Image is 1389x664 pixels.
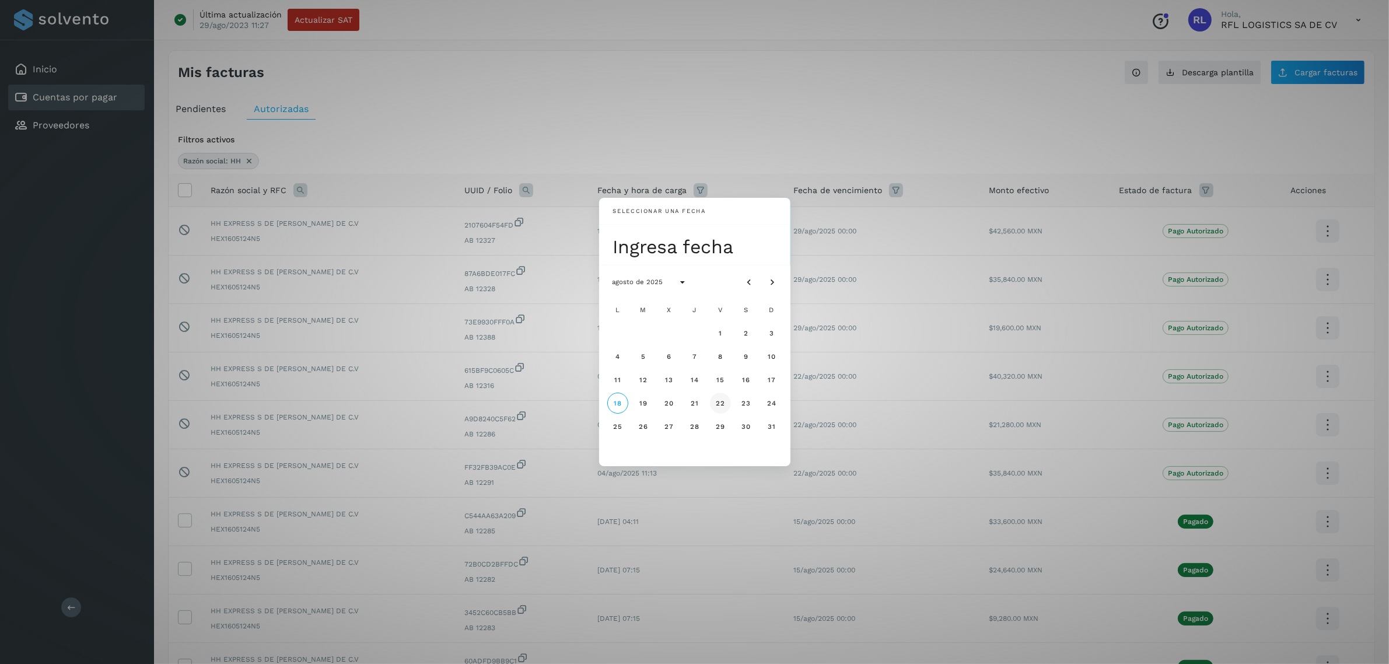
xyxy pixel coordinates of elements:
[690,399,699,407] span: 21
[710,346,731,367] button: viernes, 8 de agosto de 2025
[664,376,673,384] span: 13
[613,235,783,258] div: Ingresa fecha
[638,422,648,431] span: 26
[715,399,725,407] span: 22
[709,298,732,321] div: V
[718,329,722,337] span: 1
[607,369,628,390] button: lunes, 11 de agosto de 2025
[710,369,731,390] button: viernes, 15 de agosto de 2025
[632,298,655,321] div: M
[692,352,697,361] span: 7
[767,399,776,407] span: 24
[741,399,751,407] span: 23
[718,352,723,361] span: 8
[743,352,748,361] span: 9
[684,416,705,437] button: jueves, 28 de agosto de 2025
[683,298,706,321] div: J
[614,376,621,384] span: 11
[715,422,725,431] span: 29
[659,416,680,437] button: miércoles, 27 de agosto de 2025
[710,393,731,414] button: viernes, 22 de agosto de 2025
[615,352,620,361] span: 4
[659,346,680,367] button: miércoles, 6 de agosto de 2025
[664,422,674,431] span: 27
[639,376,648,384] span: 12
[736,393,757,414] button: sábado, 23 de agosto de 2025
[684,346,705,367] button: jueves, 7 de agosto de 2025
[741,422,751,431] span: 30
[762,271,783,292] button: Mes siguiente
[612,278,663,286] span: agosto de 2025
[761,346,782,367] button: domingo, 10 de agosto de 2025
[607,416,628,437] button: lunes, 25 de agosto de 2025
[673,271,694,292] button: Seleccionar año
[767,352,776,361] span: 10
[760,298,783,321] div: D
[767,422,776,431] span: 31
[684,393,705,414] button: jueves, 21 de agosto de 2025
[607,393,628,414] button: Hoy, lunes, 18 de agosto de 2025
[743,329,748,337] span: 2
[641,352,646,361] span: 5
[736,346,757,367] button: sábado, 9 de agosto de 2025
[613,399,622,407] span: 18
[659,393,680,414] button: miércoles, 20 de agosto de 2025
[684,369,705,390] button: jueves, 14 de agosto de 2025
[690,376,699,384] span: 14
[739,271,760,292] button: Mes anterior
[761,393,782,414] button: domingo, 24 de agosto de 2025
[607,346,628,367] button: lunes, 4 de agosto de 2025
[767,376,776,384] span: 17
[710,323,731,344] button: viernes, 1 de agosto de 2025
[606,298,629,321] div: L
[710,416,731,437] button: viernes, 29 de agosto de 2025
[666,352,671,361] span: 6
[633,393,654,414] button: martes, 19 de agosto de 2025
[736,369,757,390] button: sábado, 16 de agosto de 2025
[659,369,680,390] button: miércoles, 13 de agosto de 2025
[613,422,622,431] span: 25
[716,376,725,384] span: 15
[664,399,674,407] span: 20
[690,422,699,431] span: 28
[603,271,673,292] button: agosto de 2025
[734,298,758,321] div: S
[633,416,654,437] button: martes, 26 de agosto de 2025
[736,323,757,344] button: sábado, 2 de agosto de 2025
[633,369,654,390] button: martes, 12 de agosto de 2025
[761,416,782,437] button: domingo, 31 de agosto de 2025
[741,376,750,384] span: 16
[761,323,782,344] button: domingo, 3 de agosto de 2025
[769,329,774,337] span: 3
[613,207,706,216] div: Seleccionar una fecha
[633,346,654,367] button: martes, 5 de agosto de 2025
[657,298,681,321] div: X
[639,399,648,407] span: 19
[736,416,757,437] button: sábado, 30 de agosto de 2025
[761,369,782,390] button: domingo, 17 de agosto de 2025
